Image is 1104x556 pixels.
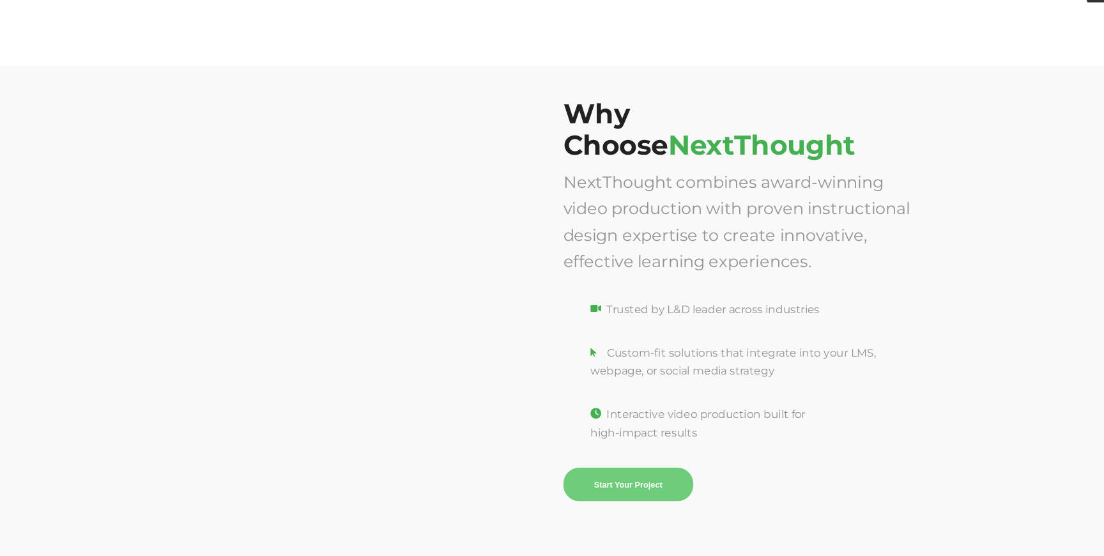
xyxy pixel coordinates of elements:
[606,484,670,493] span: Start Your Project
[1071,6,1098,33] img: HubSpot Tools Menu Toggle
[618,317,819,329] span: Trusted by L&D leader across industries
[577,123,852,183] span: Why Choose
[577,472,700,504] a: Start Your Project
[602,358,872,387] span: Custom-fit solutions that integrate into your LMS, webpage, or social media strategy
[185,213,542,415] iframe: NextThought Demos
[577,194,904,287] span: NextThought combines award-winning video production with proven instructional design expertise to...
[676,152,852,183] span: NextThought
[602,416,806,445] span: Interactive video production built for high-impact results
